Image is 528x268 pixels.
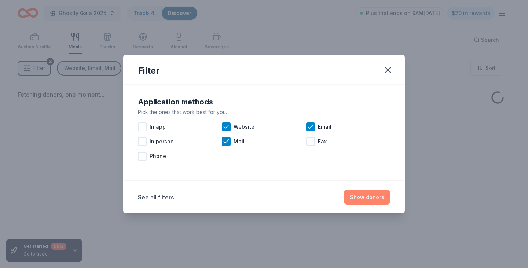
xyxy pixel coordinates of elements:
[150,137,174,146] span: In person
[138,193,174,202] button: See all filters
[318,137,327,146] span: Fax
[318,122,331,131] span: Email
[150,152,166,161] span: Phone
[150,122,166,131] span: In app
[234,137,245,146] span: Mail
[138,96,390,108] div: Application methods
[138,108,390,117] div: Pick the ones that work best for you.
[138,65,159,77] div: Filter
[344,190,390,205] button: Show donors
[234,122,254,131] span: Website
